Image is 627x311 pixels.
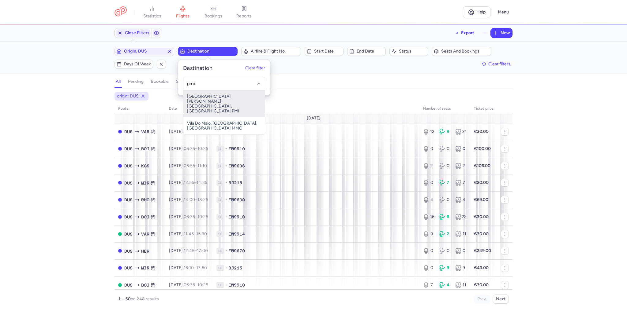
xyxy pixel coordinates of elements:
time: 14:35 [197,180,207,185]
th: route [115,104,165,113]
div: 7 [455,180,467,186]
h4: pending [128,79,144,84]
strong: 1 – 50 [118,296,131,302]
time: 16:10 [184,265,194,270]
time: 11:45 [184,231,194,236]
span: Bourgas, Burgas, Bulgaria [141,214,149,220]
div: 0 [439,248,451,254]
div: 9 [423,231,434,237]
span: New [501,31,510,35]
strong: €106.00 [474,163,490,168]
div: 4 [423,197,434,203]
span: • [225,163,227,169]
div: 0 [455,248,467,254]
button: New [491,28,512,38]
span: Düsseldorf International Airport, Düsseldorf, Germany [124,145,133,152]
a: flights [167,5,198,19]
time: 10:25 [197,146,208,151]
button: Clear filter [245,66,265,71]
h4: bookable [151,79,169,84]
span: Status [399,49,426,54]
span: – [184,231,207,236]
span: • [225,231,227,237]
a: statistics [137,5,167,19]
span: Vila Do Maio, [GEOGRAPHIC_DATA], [GEOGRAPHIC_DATA] MMO [183,117,265,134]
button: Menu [494,6,512,18]
span: 1L [216,248,224,254]
span: EW9636 [228,163,245,169]
strong: €30.00 [474,282,489,287]
time: 06:55 [184,163,195,168]
div: 9 [455,265,467,271]
time: 06:35 [184,282,195,287]
span: Düsseldorf International Airport, Düsseldorf, Germany [124,282,133,288]
span: Varna, Varna, Bulgaria [141,231,149,237]
span: statistics [143,13,161,19]
h4: all [116,79,121,84]
span: Close Filters [125,31,149,35]
time: 17:50 [196,265,207,270]
span: EW9910 [228,282,245,288]
span: EW9670 [228,248,245,254]
time: 12:55 [184,180,194,185]
strong: €20.00 [474,180,489,185]
button: Clear filters [480,60,512,69]
span: Start date [314,49,341,54]
span: • [225,214,227,220]
strong: €30.00 [474,129,489,134]
span: flights [176,13,190,19]
span: 1L [216,180,224,186]
span: 1L [216,282,224,288]
span: Kos Island International Airport, Kos, Greece [141,163,149,169]
span: Düsseldorf International Airport, Düsseldorf, Germany [124,196,133,203]
span: 1L [216,231,224,237]
div: 9 [439,129,451,135]
div: 7 [439,180,451,186]
div: 0 [455,146,467,152]
div: 22 [455,214,467,220]
time: 14:00 [184,197,195,202]
div: 0 [439,163,451,169]
span: • [225,248,227,254]
div: 9 [439,265,451,271]
span: • [225,197,227,203]
span: [DATE], [169,265,207,270]
div: 11 [455,282,467,288]
span: DUS [124,248,133,254]
span: [DATE], [169,197,208,202]
time: 17:00 [197,248,208,253]
button: Prev. [474,295,490,304]
span: bookings [205,13,222,19]
button: Airline & Flight No. [241,47,301,56]
span: [DATE], [169,231,207,236]
span: BJ215 [228,265,242,271]
span: EW9630 [228,197,245,203]
span: 1L [216,146,224,152]
strong: €30.00 [474,214,489,219]
span: Seats and bookings [441,49,489,54]
span: – [184,282,208,287]
span: • [225,146,227,152]
span: [GEOGRAPHIC_DATA][PERSON_NAME], [GEOGRAPHIC_DATA], [GEOGRAPHIC_DATA] PMI [183,90,265,117]
span: Clear filters [488,62,510,66]
div: 6 [439,214,451,220]
span: – [184,248,208,253]
span: EW9914 [228,231,245,237]
span: [DATE], [169,146,208,151]
button: Export [451,28,478,38]
button: Origin, DUS [115,47,174,56]
span: Help [476,10,486,14]
button: Close Filters [115,28,152,38]
div: 0 [423,146,434,152]
button: Next [493,295,509,304]
span: – [184,214,208,219]
span: DUS [124,231,133,237]
span: BJ215 [228,180,242,186]
span: [DATE], [169,282,208,287]
div: 2 [423,163,434,169]
span: origin: DUS [117,93,139,99]
span: Bourgas, Burgas, Bulgaria [141,145,149,152]
div: 12 [423,129,434,135]
span: 1L [216,214,224,220]
div: 21 [455,129,467,135]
